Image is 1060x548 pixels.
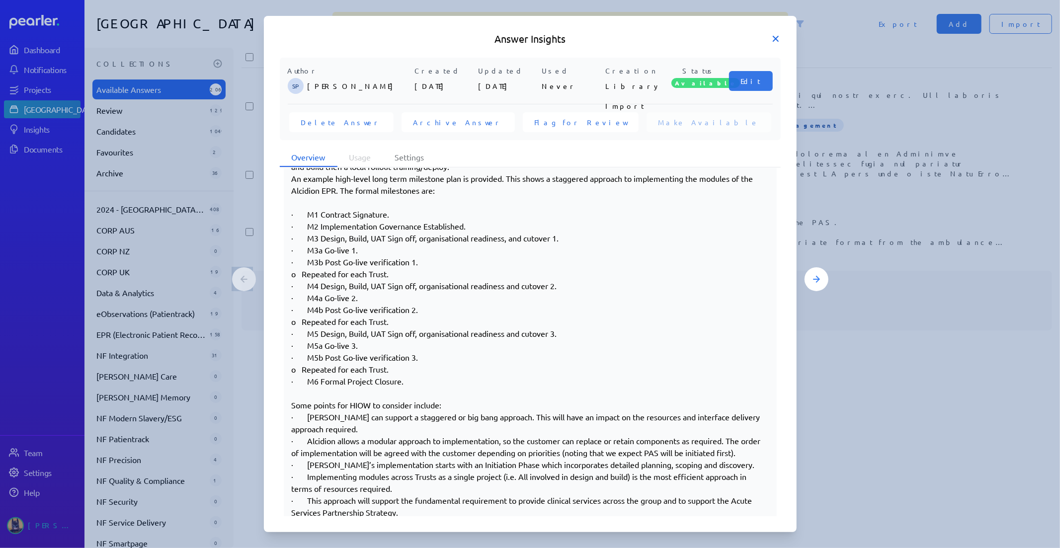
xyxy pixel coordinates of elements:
[741,76,761,86] span: Edit
[288,78,304,94] span: Sarah Pendlebury
[805,267,828,291] button: Next Answer
[292,281,308,291] span: ·
[232,267,256,291] button: Previous Answer
[535,117,627,127] span: Flag for Review
[647,112,771,132] button: Make Available
[729,71,773,91] button: Edit
[337,148,383,167] li: Usage
[308,76,411,96] p: [PERSON_NAME]
[292,245,308,255] span: ·
[308,245,358,255] span: M3a Go-live 1.
[669,66,729,76] p: Status
[292,495,308,505] span: ·
[301,117,382,127] span: Delete Answer
[402,112,515,132] button: Archive Answer
[292,364,302,374] span: o
[292,150,763,171] span: An example long term milestone plan and an implementation specific plan are shown below. The exam...
[302,364,389,374] span: Repeated for each Trust.
[292,172,769,196] p: An example high-level long term milestone plan is provided. This shows a staggered approach to im...
[606,66,665,76] p: Creation
[292,328,308,338] span: ·
[289,112,394,132] button: Delete Answer
[292,376,308,386] span: ·
[292,470,769,494] p: Implementing modules across Trusts as a single project (i.e. All involved in design and build) is...
[308,340,358,350] span: M5a Go-live 3.
[542,76,602,96] p: Never
[292,293,308,303] span: ·
[415,66,475,76] p: Created
[479,76,538,96] p: [DATE]
[292,340,308,350] span: ·
[308,328,557,338] span: M5 Design, Build, UAT Sign off, organisational readiness and cutover 3.
[308,233,559,243] span: M3 Design, Build, UAT Sign off, organisational readiness, and cutover 1.
[308,257,418,267] span: M3b Post Go-live verification 1.
[542,66,602,76] p: Used
[292,316,302,326] span: o
[308,221,466,231] span: M2 Implementation Governance Established.
[292,412,308,422] span: ·
[308,281,557,291] span: M4 Design, Build, UAT Sign off, organisational readiness and cutover 2.
[292,436,308,446] span: ·
[292,399,769,411] p: Some points for HIOW to consider include:
[415,76,475,96] p: [DATE]
[292,221,308,231] span: ·
[413,117,503,127] span: Archive Answer
[288,66,411,76] p: Author
[308,293,358,303] span: M4a Go-live 2.
[280,148,337,167] li: Overview
[292,471,308,481] span: ·
[292,494,769,518] p: This approach will support the fundamental requirement to provide clinical services across the gr...
[523,112,639,132] button: Flag for Review
[292,257,308,267] span: ·
[302,269,389,279] span: Repeated for each Trust.
[292,352,308,362] span: ·
[292,233,308,243] span: ·
[292,305,308,314] span: ·
[280,32,781,46] h5: Answer Insights
[308,305,418,314] span: M4b Post Go-live verification 2.
[671,78,740,88] span: Available
[308,352,418,362] span: M5b Post Go-live verification 3.
[302,316,389,326] span: Repeated for each Trust.
[658,117,759,127] span: Make Available
[292,435,769,459] p: Alcidion allows a modular approach to implementation, so the customer can replace or retain compo...
[292,460,308,470] span: ·
[292,459,769,470] p: [PERSON_NAME]’s implementation starts with an Initiation Phase which incorporates detailed planni...
[292,209,308,219] span: ·
[292,411,769,435] p: [PERSON_NAME] can support a staggered or big bang approach. This will have an impact on the resou...
[383,148,436,167] li: Settings
[606,76,665,96] p: Library Import
[292,269,302,279] span: o
[479,66,538,76] p: Updated
[308,376,404,386] span: M6 Formal Project Closure.
[308,209,390,219] span: M1 Contract Signature.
